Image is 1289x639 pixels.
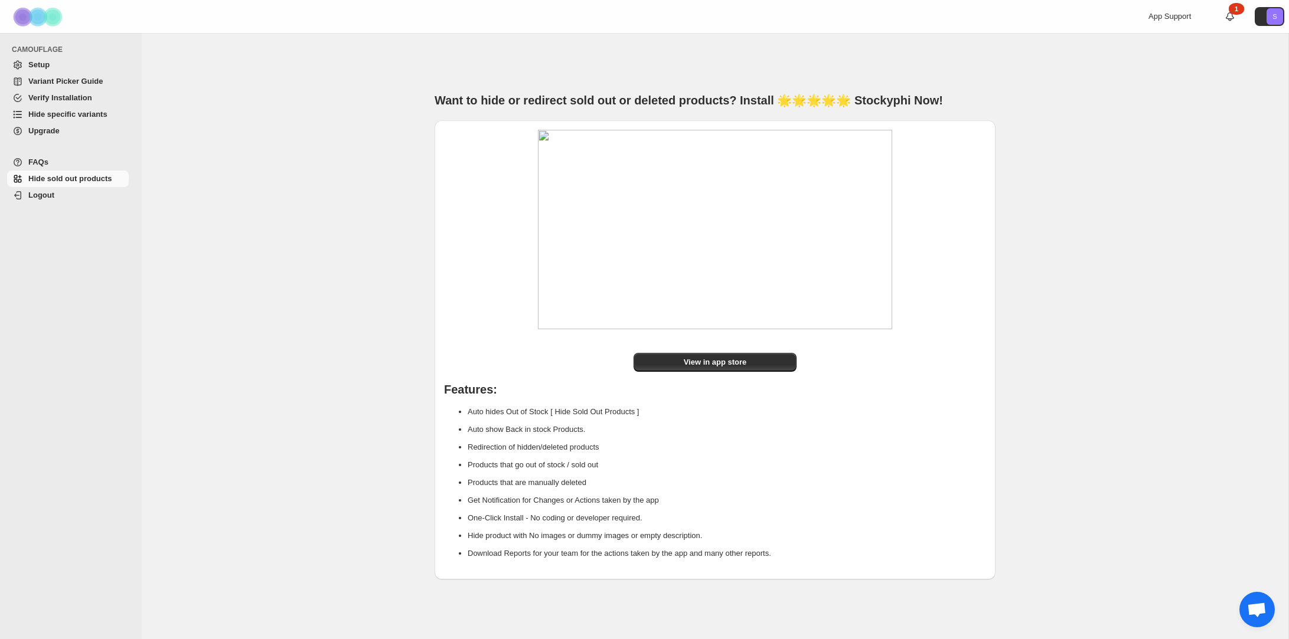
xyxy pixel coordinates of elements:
[468,456,986,474] li: Products that go out of stock / sold out
[28,126,60,135] span: Upgrade
[1224,11,1236,22] a: 1
[7,57,129,73] a: Setup
[1255,7,1284,26] button: Avatar with initials S
[28,191,54,199] span: Logout
[468,545,986,562] li: Download Reports for your team for the actions taken by the app and many other reports.
[468,527,986,545] li: Hide product with No images or dummy images or empty description.
[28,174,112,183] span: Hide sold out products
[1229,3,1244,15] div: 1
[1272,13,1277,20] text: S
[7,187,129,204] a: Logout
[7,154,129,171] a: FAQs
[444,384,986,395] h1: Features:
[28,77,103,86] span: Variant Picker Guide
[468,474,986,491] li: Products that are manually deleted
[7,171,129,187] a: Hide sold out products
[634,353,796,372] a: View in app store
[28,93,92,102] span: Verify Installation
[684,356,747,368] span: View in app store
[7,90,129,106] a: Verify Installation
[12,45,133,54] span: CAMOUFLAGE
[468,509,986,527] li: One-Click Install - No coding or developer required.
[468,491,986,509] li: Get Notification for Changes or Actions taken by the app
[468,403,986,421] li: Auto hides Out of Stock [ Hide Sold Out Products ]
[28,60,50,69] span: Setup
[1267,8,1283,25] span: Avatar with initials S
[9,1,68,33] img: Camouflage
[7,73,129,90] a: Variant Picker Guide
[7,123,129,139] a: Upgrade
[7,106,129,123] a: Hide specific variants
[28,158,48,166] span: FAQs
[468,421,986,438] li: Auto show Back in stock Products.
[435,92,996,109] h1: Want to hide or redirect sold out or deleted products? Install 🌟🌟🌟🌟🌟 Stockyphi Now!
[538,130,892,329] img: image
[1239,592,1275,627] div: Open chat
[28,110,107,119] span: Hide specific variants
[468,438,986,456] li: Redirection of hidden/deleted products
[1148,12,1191,21] span: App Support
